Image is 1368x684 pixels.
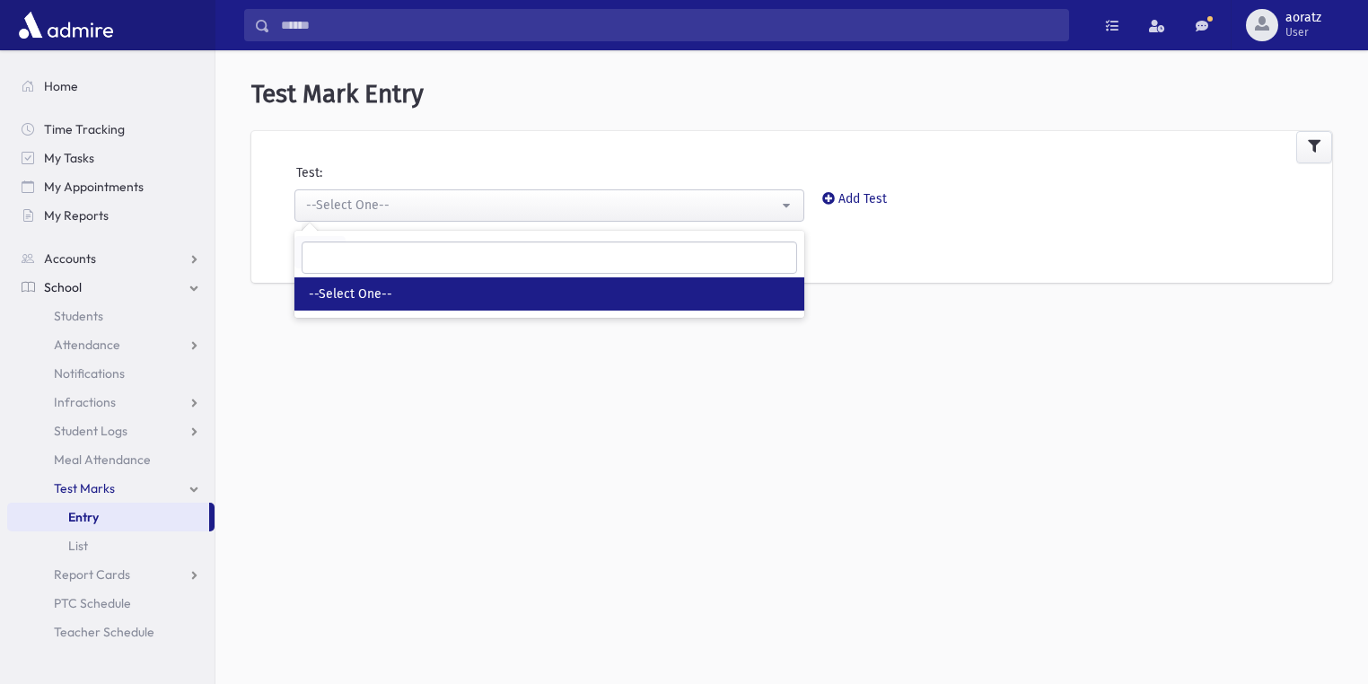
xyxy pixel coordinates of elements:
[7,172,215,201] a: My Appointments
[7,531,215,560] a: List
[270,9,1068,41] input: Search
[7,72,215,101] a: Home
[7,115,215,144] a: Time Tracking
[7,201,215,230] a: My Reports
[302,241,797,274] input: Search
[68,509,99,525] span: Entry
[296,163,322,182] label: Test:
[54,308,103,324] span: Students
[44,279,82,295] span: School
[54,595,131,611] span: PTC Schedule
[44,150,94,166] span: My Tasks
[1285,25,1321,39] span: User
[1285,11,1321,25] span: aoratz
[251,79,424,109] span: Test Mark Entry
[7,273,215,302] a: School
[54,452,151,468] span: Meal Attendance
[309,285,392,303] span: --Select One--
[7,144,215,172] a: My Tasks
[44,207,109,224] span: My Reports
[7,359,215,388] a: Notifications
[7,589,215,618] a: PTC Schedule
[54,566,130,583] span: Report Cards
[7,474,215,503] a: Test Marks
[306,196,778,215] div: --Select One--
[68,538,88,554] span: List
[7,560,215,589] a: Report Cards
[44,121,125,137] span: Time Tracking
[54,423,127,439] span: Student Logs
[7,388,215,417] a: Infractions
[14,7,118,43] img: AdmirePro
[44,179,144,195] span: My Appointments
[54,480,115,496] span: Test Marks
[7,244,215,273] a: Accounts
[294,189,804,222] button: --Select One--
[7,445,215,474] a: Meal Attendance
[7,503,209,531] a: Entry
[54,337,120,353] span: Attendance
[54,624,154,640] span: Teacher Schedule
[54,394,116,410] span: Infractions
[7,302,215,330] a: Students
[7,618,215,646] a: Teacher Schedule
[7,417,215,445] a: Student Logs
[7,330,215,359] a: Attendance
[822,191,887,206] a: Add Test
[54,365,125,381] span: Notifications
[44,250,96,267] span: Accounts
[44,78,78,94] span: Home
